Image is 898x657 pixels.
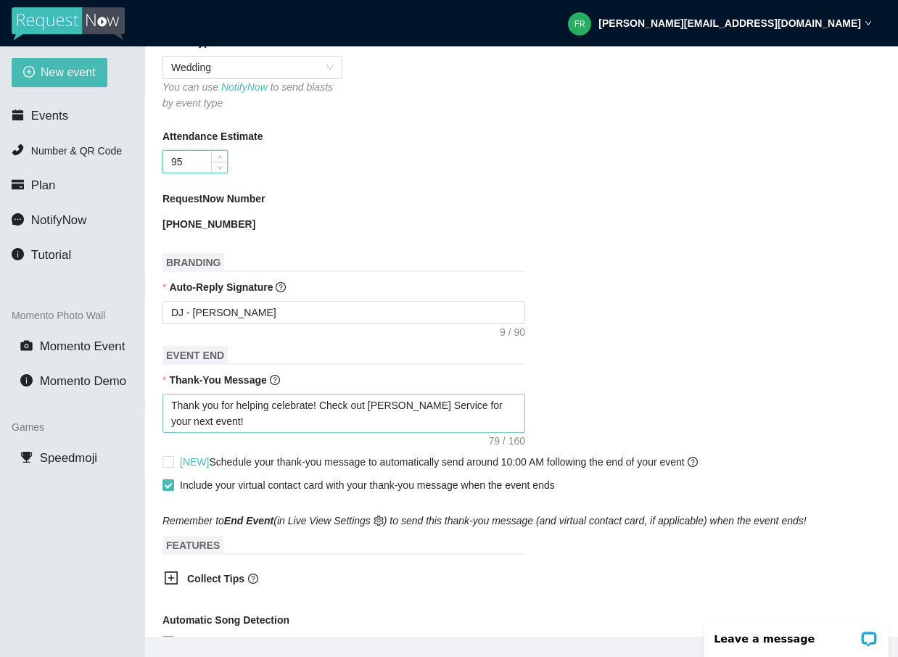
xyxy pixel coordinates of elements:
[224,515,273,526] b: End Event
[40,451,97,465] span: Speedmoji
[31,145,122,157] span: Number & QR Code
[162,253,224,272] span: BRANDING
[12,109,24,121] span: calendar
[374,516,384,526] span: setting
[12,178,24,191] span: credit-card
[152,562,515,598] div: Collect Tipsquestion-circle
[180,456,209,468] span: [NEW]
[40,374,126,388] span: Momento Demo
[164,571,178,585] span: plus-square
[20,451,33,463] span: trophy
[162,515,807,526] i: Remember to (in Live View Settings ) to send this thank-you message (and virtual contact card, if...
[12,213,24,226] span: message
[162,536,223,555] span: FEATURES
[221,81,268,93] a: NotifyNow
[20,339,33,352] span: camera
[23,66,35,80] span: plus-circle
[270,375,280,385] span: question-circle
[162,191,265,207] b: RequestNow Number
[162,128,263,144] b: Attendance Estimate
[169,374,266,386] b: Thank-You Message
[171,57,334,78] span: Wedding
[162,612,289,628] b: Automatic Song Detection
[12,144,24,156] span: phone
[688,457,698,467] span: question-circle
[20,374,33,387] span: info-circle
[180,456,698,468] span: Schedule your thank-you message to automatically send around 10:00 AM following the end of your e...
[31,248,71,262] span: Tutorial
[162,218,255,230] b: [PHONE_NUMBER]
[694,611,898,657] iframe: LiveChat chat widget
[40,339,125,353] span: Momento Event
[248,574,258,584] span: question-circle
[568,12,591,36] img: 9a45c2bff9ef09181dbf42de4c5d3b5a
[12,7,125,41] img: RequestNow
[41,63,96,81] span: New event
[31,213,86,227] span: NotifyNow
[162,394,525,433] textarea: Thank you for helping celebrate! Check out [PERSON_NAME] Service for your next event!
[215,153,224,162] span: up
[31,109,68,123] span: Events
[276,282,286,292] span: question-circle
[865,20,872,27] span: down
[12,58,107,87] button: plus-circleNew event
[211,162,227,173] span: Decrease Value
[598,17,861,29] strong: [PERSON_NAME][EMAIL_ADDRESS][DOMAIN_NAME]
[215,163,224,172] span: down
[162,346,228,365] span: EVENT END
[162,301,525,324] textarea: DJ - [PERSON_NAME]
[187,573,244,584] b: Collect Tips
[12,248,24,260] span: info-circle
[169,281,273,293] b: Auto-Reply Signature
[31,178,56,192] span: Plan
[180,479,555,491] span: Include your virtual contact card with your thank-you message when the event ends
[211,151,227,162] span: Increase Value
[162,79,342,111] div: You can use to send blasts by event type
